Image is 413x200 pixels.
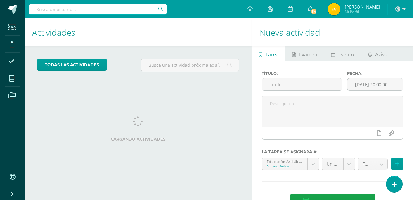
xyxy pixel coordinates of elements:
[262,71,342,76] label: Título:
[141,59,239,71] input: Busca una actividad próxima aquí...
[347,78,403,90] input: Fecha de entrega
[328,3,340,15] img: 6cf6ebbed3df23cf0b446eb828a6a182.png
[338,47,354,62] span: Evento
[375,47,387,62] span: Aviso
[322,158,355,170] a: Unidad 3
[267,164,303,168] div: Primero Básico
[310,8,317,15] span: 34
[37,59,107,71] a: todas las Actividades
[327,158,339,170] span: Unidad 3
[37,137,239,142] label: Cargando actividades
[345,4,380,10] span: [PERSON_NAME]
[267,158,303,164] div: Educación Artística (Danza) 'A'
[262,78,342,90] input: Título
[259,18,406,46] h1: Nueva actividad
[29,4,167,14] input: Busca un usuario...
[285,46,324,61] a: Examen
[262,150,403,154] label: La tarea se asignará a:
[265,47,279,62] span: Tarea
[347,71,403,76] label: Fecha:
[363,158,371,170] span: FORMATIVO (60.0%)
[252,46,285,61] a: Tarea
[32,18,244,46] h1: Actividades
[361,46,394,61] a: Aviso
[324,46,361,61] a: Evento
[262,158,319,170] a: Educación Artística (Danza) 'A'Primero Básico
[345,9,380,14] span: Mi Perfil
[358,158,387,170] a: FORMATIVO (60.0%)
[299,47,317,62] span: Examen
